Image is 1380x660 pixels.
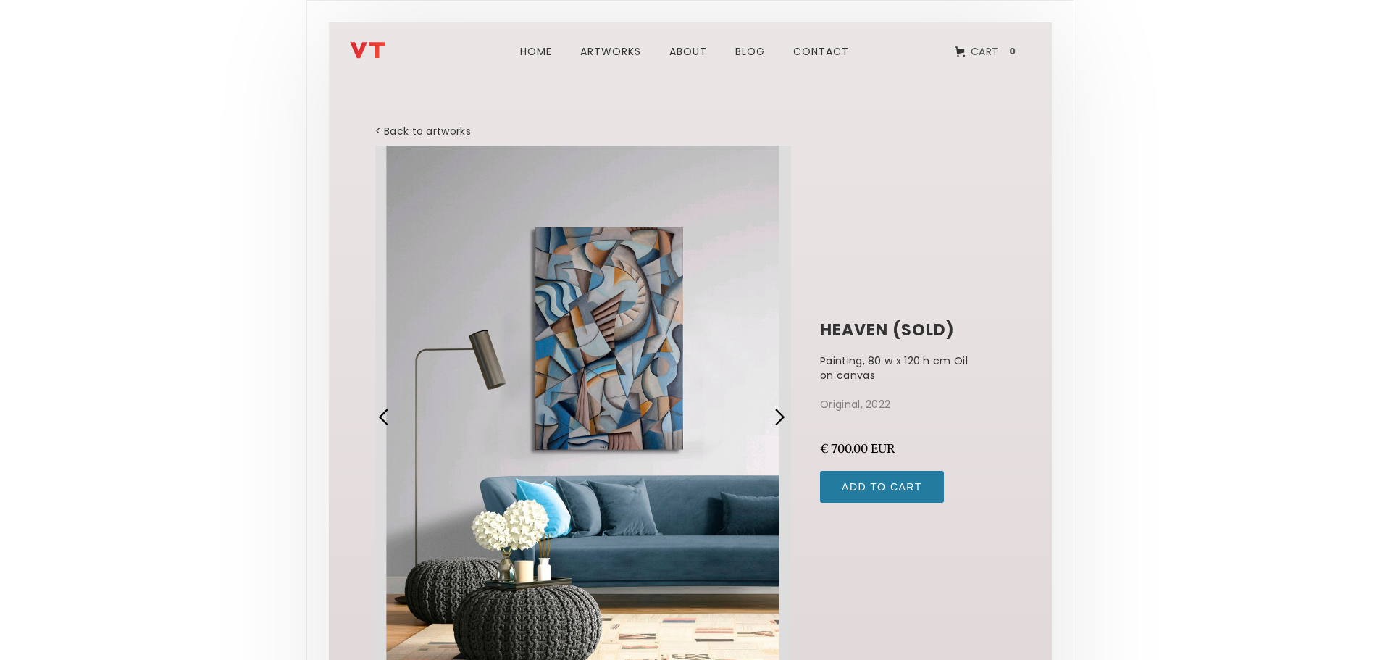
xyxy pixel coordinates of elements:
[820,471,944,503] input: Add to Cart
[350,30,437,59] a: home
[350,42,385,59] img: Vladimir Titov
[971,44,999,59] div: Cart
[661,28,716,75] a: about
[944,38,1031,65] a: Open empty cart
[820,440,1005,456] div: € 700.00 EUR
[785,28,858,75] a: Contact
[820,322,1005,339] h1: Heaven (SOLD)
[820,354,968,383] p: Painting, 80 w x 120 h cm Oil on canvas
[511,28,561,75] a: Home
[727,28,774,75] a: blog
[572,28,650,75] a: ARTWORks
[375,124,471,138] a: < Back to artworks
[1005,45,1020,58] div: 0
[820,397,1005,412] p: Original, 2022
